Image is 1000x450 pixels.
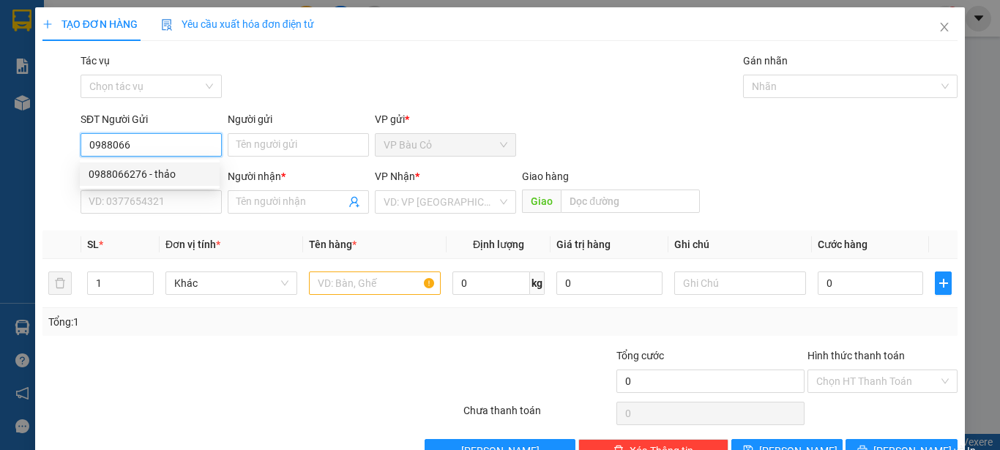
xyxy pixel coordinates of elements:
button: plus [935,271,952,295]
div: Tổng: 1 [48,314,387,330]
div: Người gửi [228,111,369,127]
div: Người nhận [228,168,369,184]
span: Yêu cầu xuất hóa đơn điện tử [161,18,314,30]
span: Khác [174,272,288,294]
div: 0335579796 [12,48,131,68]
button: Close [924,7,965,48]
span: Đơn vị tính [165,239,220,250]
input: VD: Bàn, Ghế [309,271,441,295]
div: VP Bàu Cỏ [12,12,131,30]
label: Hình thức thanh toán [807,350,905,361]
span: Định lượng [473,239,524,250]
div: Tên hàng: bịch đồ ăn ( : 1 ) [12,103,260,121]
div: 0988066276 - thảo [80,162,220,186]
div: SĐT Người Gửi [81,111,222,127]
span: VP Bàu Cỏ [384,134,507,156]
span: Nhận: [141,14,176,29]
span: Giao [522,190,561,213]
span: Gửi: [12,14,35,29]
span: Tổng cước [616,350,664,361]
span: Giao hàng [522,170,569,182]
span: CR : [11,78,34,94]
span: Cước hàng [818,239,867,250]
input: Ghi Chú [674,271,806,295]
span: plus [936,277,951,289]
span: Tên hàng [309,239,357,250]
div: An Sương [141,12,260,30]
th: Ghi chú [668,230,812,259]
span: plus [42,19,53,29]
span: close [939,21,950,33]
div: trúc [141,30,260,48]
span: TẠO ĐƠN HÀNG [42,18,138,30]
span: SL [179,102,198,122]
label: Tác vụ [81,55,110,67]
span: kg [530,271,545,295]
input: Dọc đường [561,190,700,213]
div: 0988066276 - thảo [89,166,211,182]
div: thu [12,30,131,48]
div: 30.000 [11,77,133,94]
div: Chưa thanh toán [462,402,615,428]
span: Giá trị hàng [556,239,611,250]
span: SL [87,239,99,250]
span: VP Nhận [375,170,415,182]
label: Gán nhãn [743,55,788,67]
img: icon [161,19,173,31]
button: delete [48,271,72,295]
div: 0985261434 [141,48,260,68]
span: user-add [348,196,360,208]
div: VP gửi [375,111,516,127]
input: 0 [556,271,662,295]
